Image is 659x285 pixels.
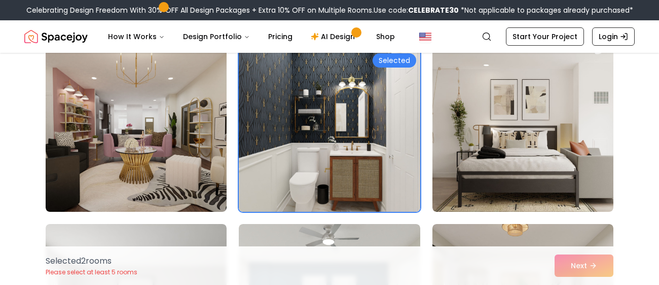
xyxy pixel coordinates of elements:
[592,27,635,46] a: Login
[24,20,635,53] nav: Global
[432,49,613,212] img: Room room-15
[175,26,258,47] button: Design Portfolio
[46,49,227,212] img: Room room-13
[459,5,633,15] span: *Not applicable to packages already purchased*
[100,26,173,47] button: How It Works
[303,26,366,47] a: AI Design
[373,53,416,68] div: Selected
[46,268,137,276] p: Please select at least 5 rooms
[408,5,459,15] b: CELEBRATE30
[24,26,88,47] img: Spacejoy Logo
[46,255,137,267] p: Selected 2 room s
[26,5,633,15] div: Celebrating Design Freedom With 30% OFF All Design Packages + Extra 10% OFF on Multiple Rooms.
[374,5,459,15] span: Use code:
[100,26,403,47] nav: Main
[419,30,431,43] img: United States
[24,26,88,47] a: Spacejoy
[368,26,403,47] a: Shop
[506,27,584,46] a: Start Your Project
[239,49,420,212] img: Room room-14
[260,26,301,47] a: Pricing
